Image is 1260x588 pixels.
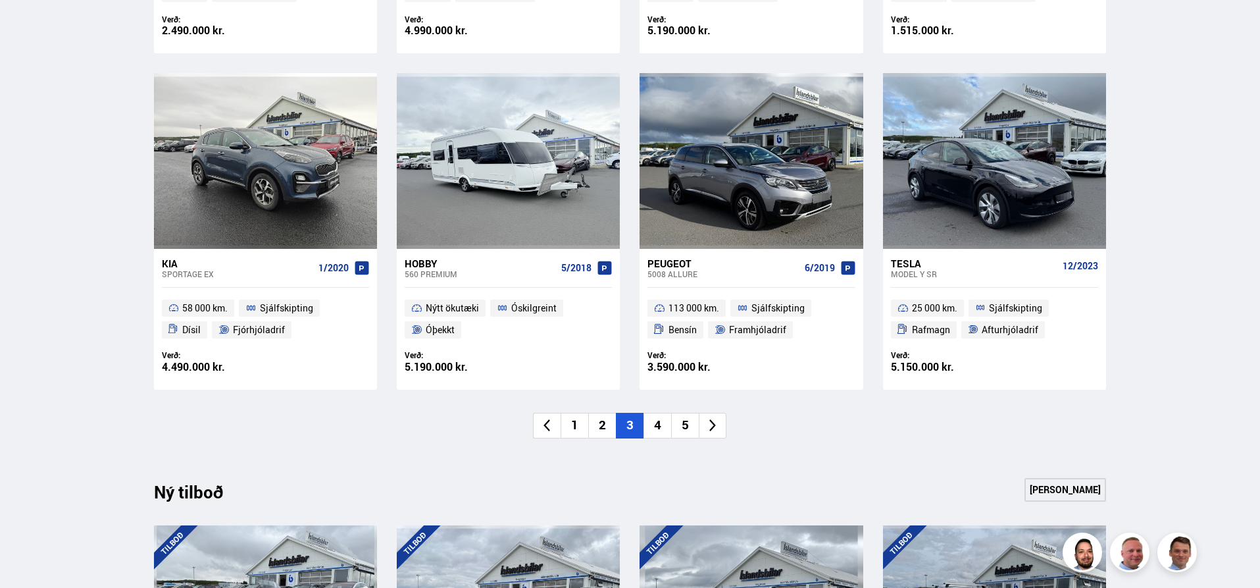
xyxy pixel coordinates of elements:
div: Hobby [405,257,556,269]
img: siFngHWaQ9KaOqBr.png [1112,535,1151,574]
div: 1.515.000 kr. [891,25,995,36]
div: 5.150.000 kr. [891,361,995,373]
a: Kia Sportage EX 1/2020 58 000 km. Sjálfskipting Dísil Fjórhjóladrif Verð: 4.490.000 kr. [154,249,377,390]
span: Sjálfskipting [989,300,1042,316]
img: FbJEzSuNWCJXmdc-.webp [1159,535,1199,574]
span: Rafmagn [912,322,950,338]
a: [PERSON_NAME] [1024,478,1106,502]
div: 5.190.000 kr. [405,361,509,373]
span: 58 000 km. [182,300,228,316]
div: 4.490.000 kr. [162,361,266,373]
div: Ný tilboð [154,482,246,510]
div: Peugeot [647,257,799,269]
span: Sjálfskipting [260,300,313,316]
span: 1/2020 [318,263,349,273]
div: 2.490.000 kr. [162,25,266,36]
li: 4 [643,413,671,439]
li: 3 [616,413,643,439]
div: 5.190.000 kr. [647,25,751,36]
span: Fjórhjóladrif [233,322,285,338]
button: Open LiveChat chat widget [11,5,50,45]
li: 5 [671,413,699,439]
div: Verð: [891,14,995,24]
span: Óþekkt [426,322,455,338]
span: Nýtt ökutæki [426,300,479,316]
div: Verð: [647,350,751,360]
div: Tesla [891,257,1057,269]
div: 560 PREMIUM [405,269,556,279]
a: Hobby 560 PREMIUM 5/2018 Nýtt ökutæki Óskilgreint Óþekkt Verð: 5.190.000 kr. [397,249,620,390]
span: 5/2018 [561,263,592,273]
div: Verð: [647,14,751,24]
a: Tesla Model Y SR 12/2023 25 000 km. Sjálfskipting Rafmagn Afturhjóladrif Verð: 5.150.000 kr. [883,249,1106,390]
span: Framhjóladrif [729,322,786,338]
span: Óskilgreint [511,300,557,316]
span: Afturhjóladrif [982,322,1038,338]
span: Bensín [668,322,697,338]
li: 1 [561,413,588,439]
div: 5008 ALLURE [647,269,799,279]
a: Peugeot 5008 ALLURE 6/2019 113 000 km. Sjálfskipting Bensín Framhjóladrif Verð: 3.590.000 kr. [640,249,863,390]
span: 113 000 km. [668,300,719,316]
div: 4.990.000 kr. [405,25,509,36]
div: Sportage EX [162,269,313,279]
div: Verð: [405,350,509,360]
div: Model Y SR [891,269,1057,279]
div: Verð: [162,350,266,360]
span: 25 000 km. [912,300,957,316]
div: 3.590.000 kr. [647,361,751,373]
img: nhp88E3Fdnt1Opn2.png [1065,535,1104,574]
span: Dísil [182,322,201,338]
span: 12/2023 [1063,261,1098,271]
div: Kia [162,257,313,269]
span: Sjálfskipting [751,300,805,316]
div: Verð: [891,350,995,360]
div: Verð: [162,14,266,24]
span: 6/2019 [805,263,835,273]
li: 2 [588,413,616,439]
div: Verð: [405,14,509,24]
